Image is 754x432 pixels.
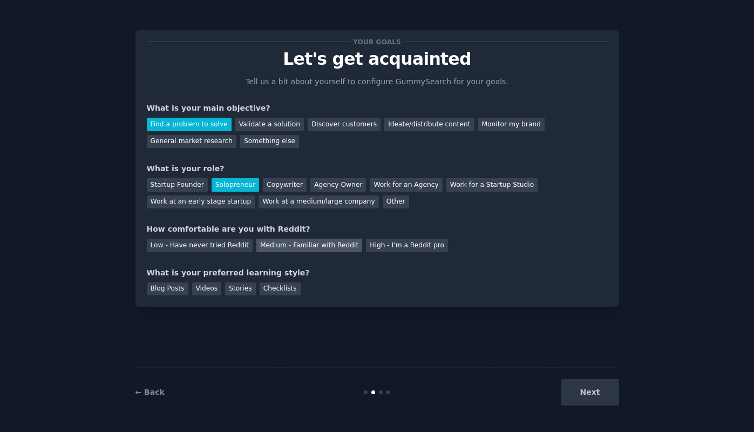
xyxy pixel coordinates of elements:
div: High - I'm a Reddit pro [366,239,448,252]
span: Your goals [351,36,403,48]
div: Other [383,195,409,209]
div: Work for an Agency [370,178,442,192]
div: Validate a solution [235,118,304,131]
div: Work at an early stage startup [147,195,255,209]
div: Ideate/distribute content [384,118,474,131]
div: Startup Founder [147,178,208,192]
div: Work at a medium/large company [259,195,378,209]
p: Tell us a bit about yourself to configure GummySearch for your goals. [241,76,513,87]
div: Copywriter [263,178,307,192]
div: General market research [147,135,237,148]
div: Discover customers [308,118,381,131]
div: Agency Owner [310,178,366,192]
div: Blog Posts [147,282,188,296]
div: Stories [225,282,255,296]
div: Find a problem to solve [147,118,232,131]
div: Videos [192,282,222,296]
div: Work for a Startup Studio [446,178,538,192]
div: What is your main objective? [147,103,608,114]
p: Let's get acquainted [147,50,608,69]
div: Checklists [260,282,301,296]
div: What is your preferred learning style? [147,267,608,279]
div: Something else [240,135,299,148]
div: Medium - Familiar with Reddit [256,239,362,252]
div: Solopreneur [212,178,259,192]
a: ← Back [135,388,165,396]
div: Low - Have never tried Reddit [147,239,253,252]
div: Monitor my brand [478,118,545,131]
div: What is your role? [147,163,608,174]
div: How comfortable are you with Reddit? [147,224,608,235]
